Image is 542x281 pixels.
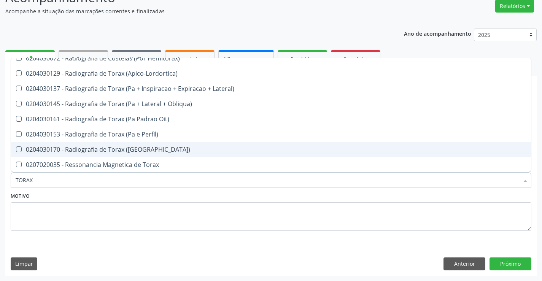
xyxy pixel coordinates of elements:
[16,146,526,152] div: 0204030170 - Radiografia de Torax ([GEOGRAPHIC_DATA])
[16,172,519,187] input: Buscar por procedimentos
[404,29,471,38] p: Ano de acompanhamento
[224,56,268,62] span: Não compareceram
[443,257,485,270] button: Anterior
[291,56,314,62] span: Resolvidos
[129,56,144,62] span: Na fila
[16,101,526,107] div: 0204030145 - Radiografia de Torax (Pa + Lateral + Obliqua)
[16,55,526,61] div: 0204030072 - Radiografia de Costelas (Por Hemitorax)
[5,7,377,15] p: Acompanhe a situação das marcações correntes e finalizadas
[72,56,95,62] span: Solicitados
[26,55,34,63] div: person_add
[16,86,526,92] div: 0204030137 - Radiografia de Torax (Pa + Inspiracao + Expiracao + Lateral)
[16,70,526,76] div: 0204030129 - Radiografia de Torax (Apico-Lordortica)
[11,191,30,202] label: Motivo
[177,56,202,62] span: Agendados
[343,56,369,62] span: Cancelados
[16,131,526,137] div: 0204030153 - Radiografia de Torax (Pa e Perfil)
[16,162,526,168] div: 0207020035 - Ressonancia Magnetica de Torax
[490,257,531,270] button: Próximo
[16,116,526,122] div: 0204030161 - Radiografia de Torax (Pa Padrao Oit)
